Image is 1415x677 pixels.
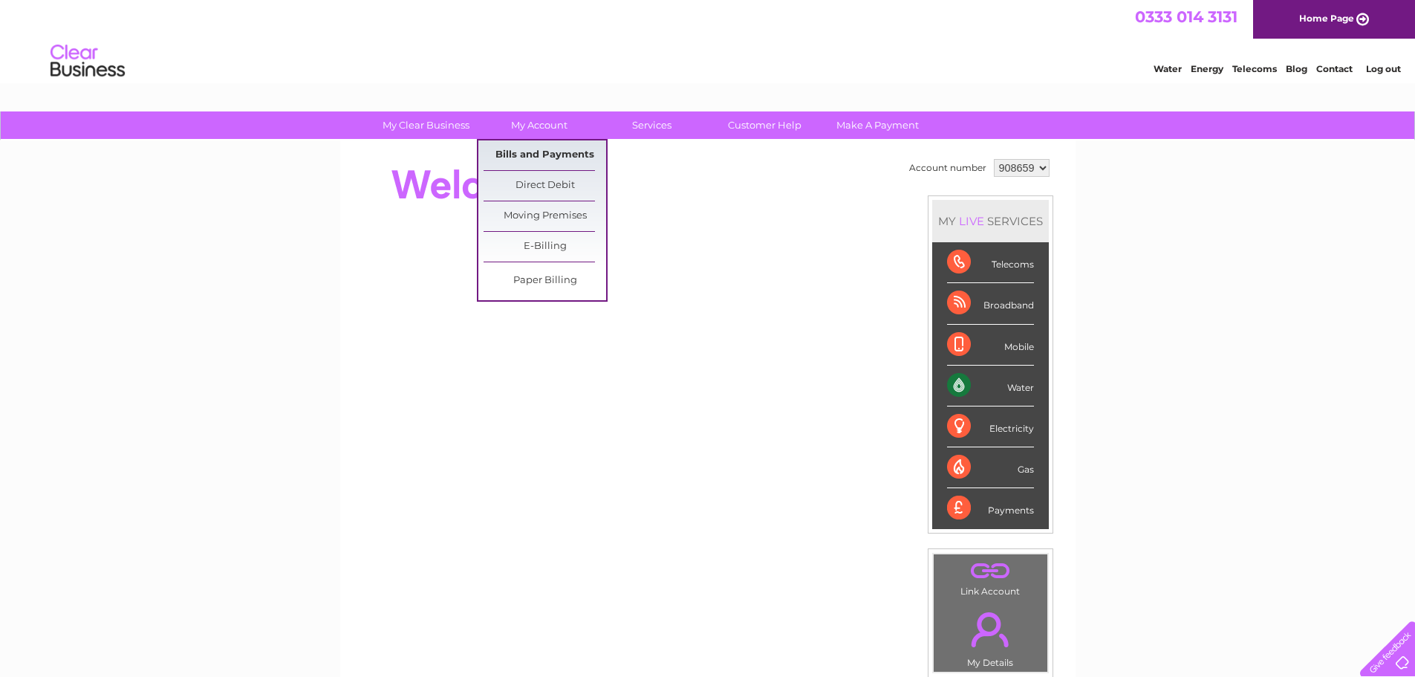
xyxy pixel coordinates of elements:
[947,325,1034,366] div: Mobile
[591,111,713,139] a: Services
[1135,7,1237,26] a: 0333 014 3131
[932,200,1049,242] div: MY SERVICES
[1232,63,1277,74] a: Telecoms
[816,111,939,139] a: Make A Payment
[1286,63,1307,74] a: Blog
[484,171,606,201] a: Direct Debit
[947,488,1034,528] div: Payments
[1316,63,1353,74] a: Contact
[933,600,1048,673] td: My Details
[484,266,606,296] a: Paper Billing
[956,214,987,228] div: LIVE
[947,447,1034,488] div: Gas
[937,603,1044,655] a: .
[1191,63,1223,74] a: Energy
[365,111,487,139] a: My Clear Business
[703,111,826,139] a: Customer Help
[357,8,1059,72] div: Clear Business is a trading name of Verastar Limited (registered in [GEOGRAPHIC_DATA] No. 3667643...
[933,554,1048,600] td: Link Account
[947,242,1034,283] div: Telecoms
[1366,63,1401,74] a: Log out
[947,283,1034,324] div: Broadband
[905,155,990,181] td: Account number
[947,406,1034,447] div: Electricity
[484,201,606,231] a: Moving Premises
[947,366,1034,406] div: Water
[1154,63,1182,74] a: Water
[937,558,1044,584] a: .
[484,140,606,170] a: Bills and Payments
[478,111,600,139] a: My Account
[484,232,606,262] a: E-Billing
[50,39,126,84] img: logo.png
